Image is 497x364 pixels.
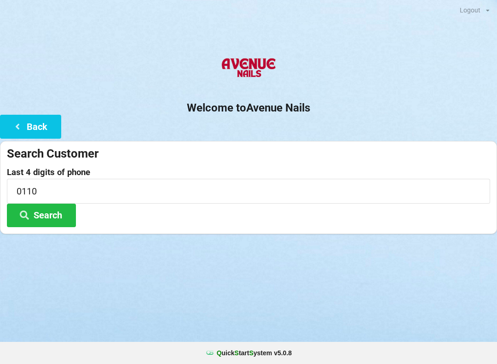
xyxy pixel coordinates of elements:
div: Search Customer [7,146,490,161]
span: S [249,349,253,357]
div: Logout [460,7,480,13]
b: uick tart ystem v 5.0.8 [217,348,292,358]
input: 0000 [7,179,490,203]
img: AvenueNails-Logo.png [218,50,279,87]
button: Search [7,204,76,227]
span: S [235,349,239,357]
span: Q [217,349,222,357]
img: favicon.ico [205,348,214,358]
label: Last 4 digits of phone [7,168,490,177]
